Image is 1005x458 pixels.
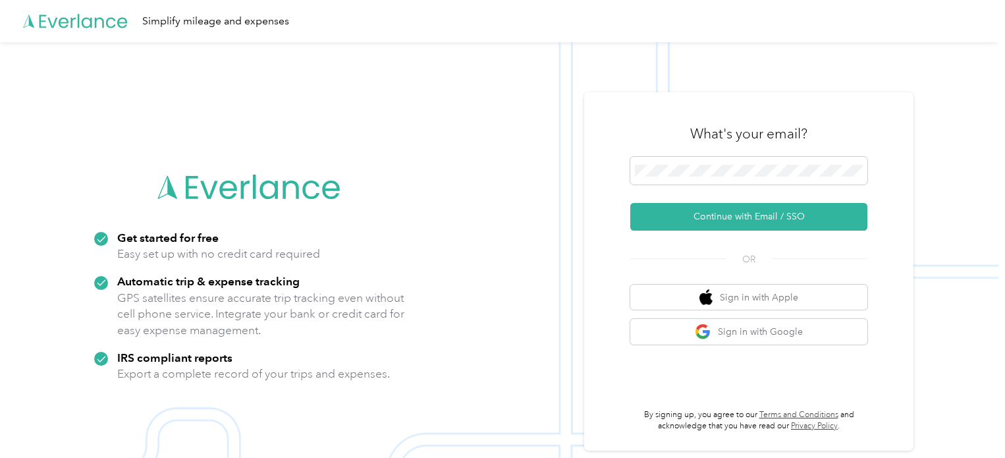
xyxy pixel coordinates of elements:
[759,410,838,420] a: Terms and Conditions
[931,384,1005,458] iframe: Everlance-gr Chat Button Frame
[791,421,838,431] a: Privacy Policy
[630,285,867,310] button: apple logoSign in with Apple
[117,290,405,339] p: GPS satellites ensure accurate trip tracking even without cell phone service. Integrate your bank...
[117,246,320,262] p: Easy set up with no credit card required
[630,203,867,231] button: Continue with Email / SSO
[726,252,772,266] span: OR
[117,231,219,244] strong: Get started for free
[117,351,232,364] strong: IRS compliant reports
[117,366,390,382] p: Export a complete record of your trips and expenses.
[690,125,807,143] h3: What's your email?
[142,13,289,30] div: Simplify mileage and expenses
[699,289,713,306] img: apple logo
[630,409,867,432] p: By signing up, you agree to our and acknowledge that you have read our .
[695,324,711,340] img: google logo
[117,274,300,288] strong: Automatic trip & expense tracking
[630,319,867,345] button: google logoSign in with Google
